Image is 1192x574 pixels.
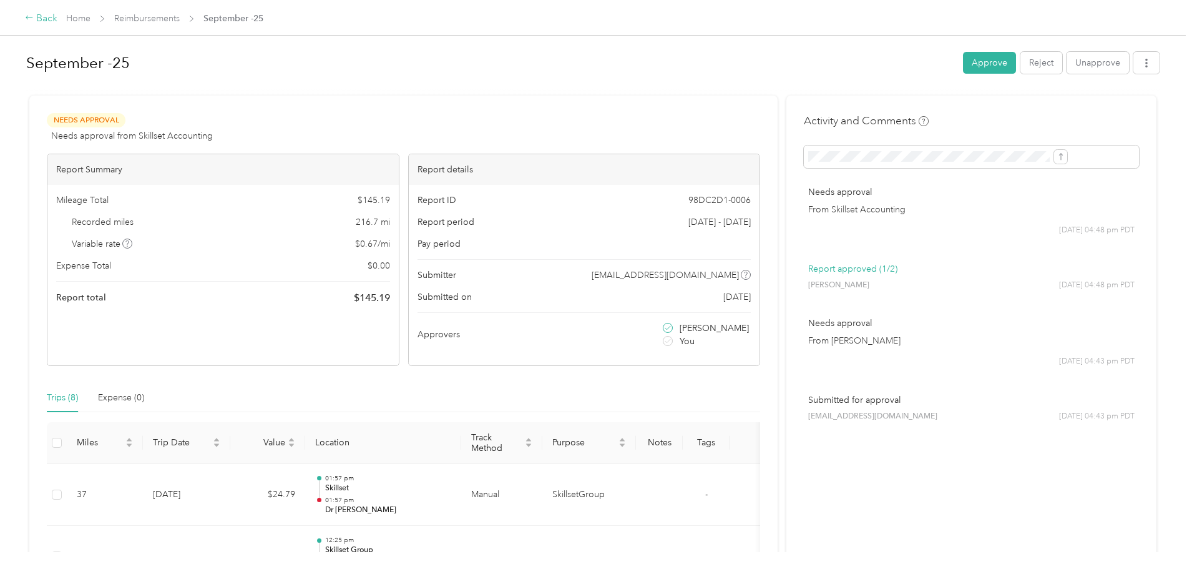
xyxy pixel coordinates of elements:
[1059,356,1135,367] span: [DATE] 04:43 pm PDT
[1059,411,1135,422] span: [DATE] 04:43 pm PDT
[808,393,1135,407] p: Submitted for approval
[680,335,695,348] span: You
[114,13,180,24] a: Reimbursements
[461,464,542,527] td: Manual
[143,422,230,464] th: Trip Date
[705,551,708,562] span: -
[542,464,636,527] td: SkillsetGroup
[418,290,472,304] span: Submitted on
[1122,504,1192,574] iframe: Everlance-gr Chat Button Frame
[963,52,1016,74] button: Approve
[542,422,636,464] th: Purpose
[213,442,220,449] span: caret-down
[525,442,532,449] span: caret-down
[1020,52,1062,74] button: Reject
[203,12,263,25] span: September -25
[125,436,133,443] span: caret-up
[808,203,1135,216] p: From Skillset Accounting
[525,436,532,443] span: caret-up
[461,422,542,464] th: Track Method
[808,186,1135,199] p: Needs approval
[683,422,730,464] th: Tags
[1059,280,1135,291] span: [DATE] 04:48 pm PDT
[77,437,123,448] span: Miles
[355,237,390,250] span: $ 0.67 / mi
[808,262,1135,275] p: Report approved (1/2)
[636,422,683,464] th: Notes
[26,48,954,78] h1: September -25
[325,496,451,505] p: 01:57 pm
[409,154,760,185] div: Report details
[356,215,390,229] span: 216.7 mi
[808,411,937,422] span: [EMAIL_ADDRESS][DOMAIN_NAME]
[618,436,626,443] span: caret-up
[808,317,1135,330] p: Needs approval
[804,113,929,129] h4: Activity and Comments
[418,215,474,229] span: Report period
[368,259,390,272] span: $ 0.00
[705,489,708,500] span: -
[98,391,144,405] div: Expense (0)
[72,215,134,229] span: Recorded miles
[418,328,460,341] span: Approvers
[723,290,751,304] span: [DATE]
[688,215,751,229] span: [DATE] - [DATE]
[358,194,390,207] span: $ 145.19
[592,269,739,282] span: [EMAIL_ADDRESS][DOMAIN_NAME]
[1067,52,1129,74] button: Unapprove
[325,505,451,516] p: Dr [PERSON_NAME]
[305,422,461,464] th: Location
[56,259,111,272] span: Expense Total
[240,437,285,448] span: Value
[680,322,749,335] span: [PERSON_NAME]
[325,474,451,483] p: 01:57 pm
[230,422,305,464] th: Value
[72,237,133,250] span: Variable rate
[325,483,451,494] p: Skillset
[230,464,305,527] td: $24.79
[153,437,210,448] span: Trip Date
[288,436,295,443] span: caret-up
[618,442,626,449] span: caret-down
[67,422,143,464] th: Miles
[471,432,522,453] span: Track Method
[67,464,143,527] td: 37
[418,194,456,207] span: Report ID
[56,194,109,207] span: Mileage Total
[808,280,869,291] span: [PERSON_NAME]
[47,154,399,185] div: Report Summary
[47,113,125,127] span: Needs Approval
[552,437,616,448] span: Purpose
[25,11,57,26] div: Back
[66,13,90,24] a: Home
[1059,225,1135,236] span: [DATE] 04:48 pm PDT
[418,237,461,250] span: Pay period
[125,442,133,449] span: caret-down
[325,536,451,545] p: 12:25 pm
[418,269,456,282] span: Submitter
[688,194,751,207] span: 98DC2D1-0006
[143,464,230,527] td: [DATE]
[354,290,390,305] span: $ 145.19
[808,334,1135,347] p: From [PERSON_NAME]
[47,391,78,405] div: Trips (8)
[51,129,213,142] span: Needs approval from Skillset Accounting
[213,436,220,443] span: caret-up
[288,442,295,449] span: caret-down
[56,291,106,304] span: Report total
[325,545,451,556] p: Skillset Group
